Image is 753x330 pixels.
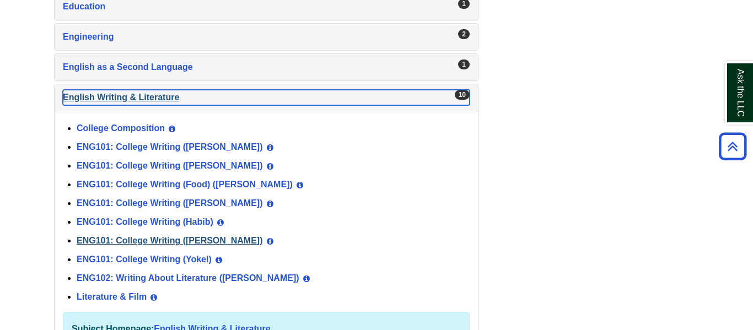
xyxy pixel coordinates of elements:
a: Back to Top [715,139,750,154]
a: ENG101: College Writing (Yokel) [77,255,212,264]
a: English Writing & Literature [63,90,470,105]
a: ENG101: College Writing ([PERSON_NAME]) [77,142,263,152]
div: 1 [458,59,470,69]
a: ENG101: College Writing ([PERSON_NAME]) [77,198,263,208]
a: ENG102: Writing About Literature ([PERSON_NAME]) [77,273,299,283]
a: Literature & Film [77,292,147,301]
a: ENG101: College Writing ([PERSON_NAME]) [77,161,263,170]
a: College Composition [77,123,165,133]
a: English as a Second Language [63,59,470,75]
div: 2 [458,29,470,39]
a: ENG101: College Writing (Food) ([PERSON_NAME]) [77,180,293,189]
div: 10 [455,90,470,100]
a: Engineering [63,29,470,45]
a: ENG101: College Writing (Habib) [77,217,213,226]
a: ENG101: College Writing ([PERSON_NAME]) [77,236,263,245]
